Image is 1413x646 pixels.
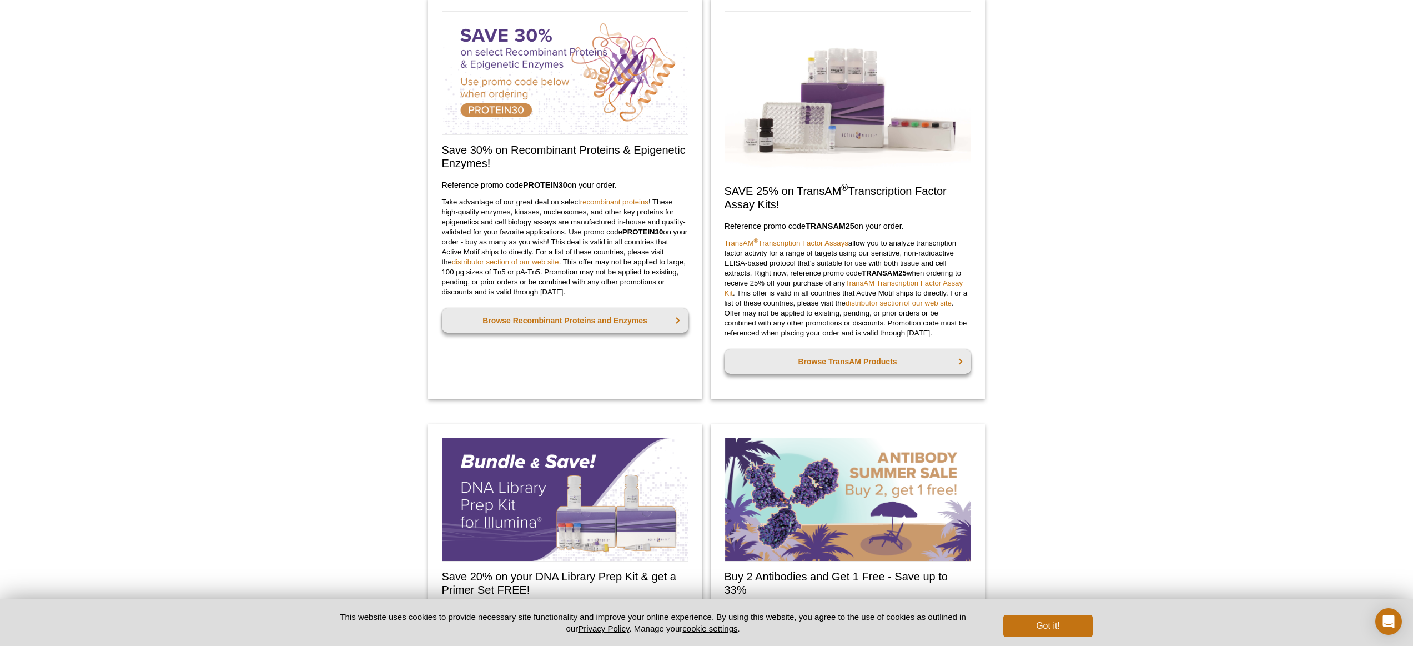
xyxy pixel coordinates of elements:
sup: ® [754,237,758,244]
img: Save on Antibodies [725,438,971,562]
p: This website uses cookies to provide necessary site functionality and improve your online experie... [321,611,985,634]
p: Take advantage of our great deal on select ! These high-quality enzymes, kinases, nucleosomes, an... [442,197,688,297]
button: Got it! [1003,615,1092,637]
p: allow you to analyze transcription factor activity for a range of targets using our sensitive, no... [725,238,971,338]
div: Open Intercom Messenger [1375,608,1402,635]
a: TransAM®Transcription Factor Assays [725,239,848,247]
h2: Save 30% on Recombinant Proteins & Epigenetic Enzymes! [442,143,688,170]
a: Browse TransAM Products [725,349,971,374]
h2: Save 20% on your DNA Library Prep Kit & get a Primer Set FREE! [442,570,688,597]
img: Save on our DNA Library Prep Kit [442,438,688,562]
sup: ® [841,182,848,193]
strong: PROTEIN30 [622,228,663,236]
h2: Buy 2 Antibodies and Get 1 Free - Save up to 33% [725,570,971,597]
a: Browse Recombinant Proteins and Enzymes [442,308,688,333]
h2: SAVE 25% on TransAM Transcription Factor Assay Kits! [725,184,971,211]
strong: PROTEIN30 [523,181,567,189]
img: Save on Recombinant Proteins and Enzymes [442,11,688,135]
a: Privacy Policy [578,624,629,633]
a: recombinant proteins [580,198,648,206]
button: cookie settings [682,624,737,633]
a: distributor section of our web site [452,258,559,266]
img: Save on TransAM [725,11,971,176]
a: distributor section of our web site [846,299,952,307]
h3: Reference promo code on your order. [442,178,688,192]
h3: Reference promo code on your order. [725,219,971,233]
strong: TRANSAM25 [862,269,907,277]
strong: TRANSAM25 [806,222,854,231]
